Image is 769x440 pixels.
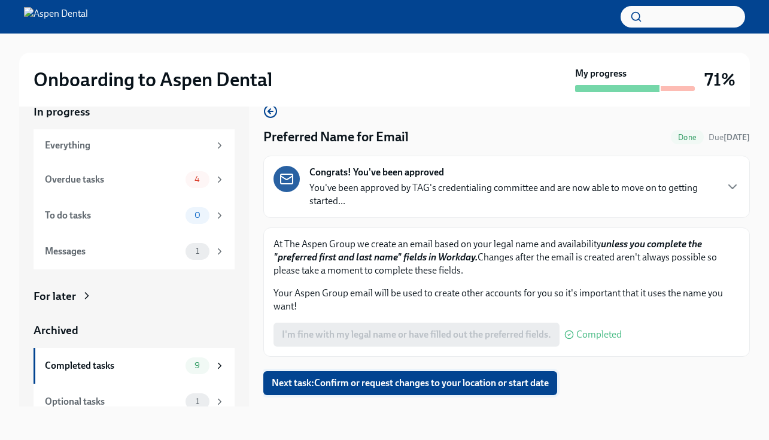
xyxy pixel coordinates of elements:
[263,371,557,395] button: Next task:Confirm or request changes to your location or start date
[187,175,207,184] span: 4
[24,7,88,26] img: Aspen Dental
[34,162,235,198] a: Overdue tasks4
[724,132,750,142] strong: [DATE]
[309,166,444,179] strong: Congrats! You've been approved
[187,211,208,220] span: 0
[704,69,735,90] h3: 71%
[263,128,409,146] h4: Preferred Name for Email
[187,361,207,370] span: 9
[34,289,235,304] a: For later
[45,359,181,372] div: Completed tasks
[34,129,235,162] a: Everything
[273,238,740,277] p: At The Aspen Group we create an email based on your legal name and availability Changes after the...
[45,395,181,408] div: Optional tasks
[575,67,627,80] strong: My progress
[45,245,181,258] div: Messages
[576,330,622,339] span: Completed
[34,348,235,384] a: Completed tasks9
[709,132,750,142] span: Due
[45,173,181,186] div: Overdue tasks
[34,289,76,304] div: For later
[189,397,206,406] span: 1
[34,104,235,120] a: In progress
[45,139,209,152] div: Everything
[34,233,235,269] a: Messages1
[189,247,206,256] span: 1
[34,198,235,233] a: To do tasks0
[709,132,750,143] span: September 22nd, 2025 09:00
[309,181,716,208] p: You've been approved by TAG's credentialing committee and are now able to move on to getting star...
[272,377,549,389] span: Next task : Confirm or request changes to your location or start date
[45,209,181,222] div: To do tasks
[34,68,272,92] h2: Onboarding to Aspen Dental
[671,133,704,142] span: Done
[34,384,235,420] a: Optional tasks1
[34,323,235,338] a: Archived
[273,287,740,313] p: Your Aspen Group email will be used to create other accounts for you so it's important that it us...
